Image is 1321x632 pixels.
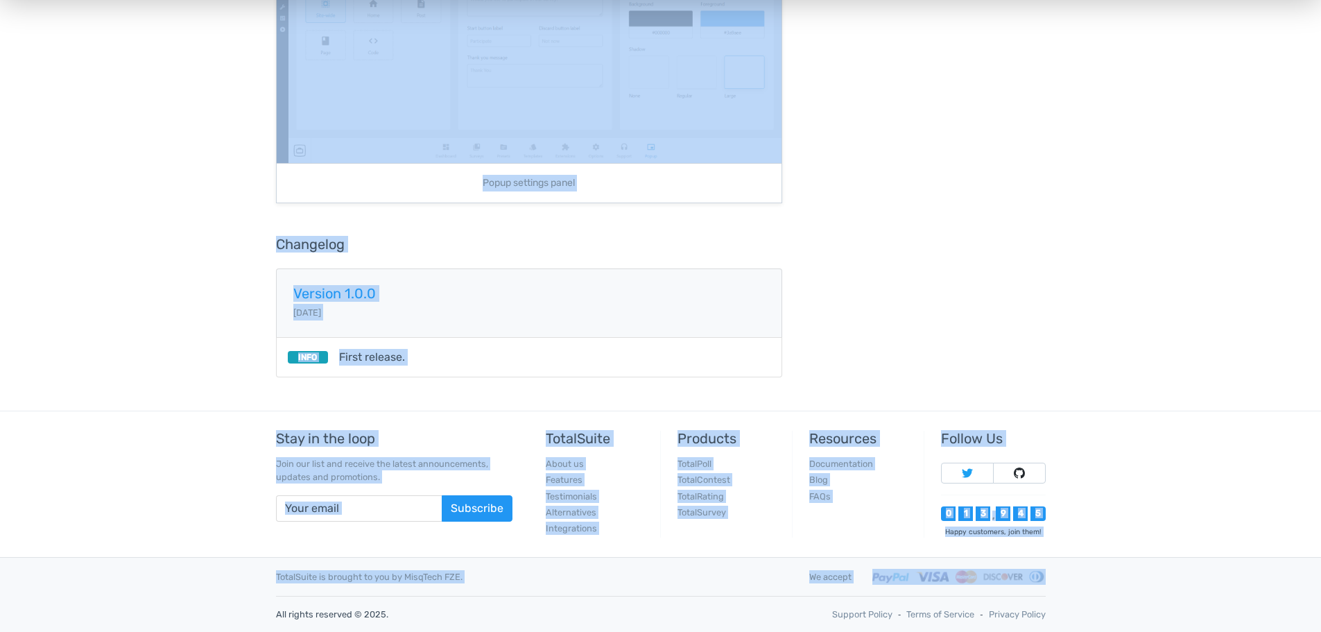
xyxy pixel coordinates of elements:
a: Blog [809,475,828,485]
a: Privacy Policy [989,608,1046,621]
a: Terms of Service [906,608,974,621]
a: Documentation [809,459,873,469]
div: We accept [799,570,862,583]
h5: Products [677,431,782,446]
a: Version 1.0.0 [DATE] [276,268,782,338]
h5: TotalSuite [546,431,650,446]
p: All rights reserved © 2025. [276,608,650,621]
a: Support Policy [832,608,892,621]
a: About us [546,459,584,469]
a: Testimonials [546,491,597,502]
div: 5 [1030,506,1045,521]
img: Follow TotalSuite on Twitter [962,468,973,479]
div: Happy customers, join them! [941,527,1045,537]
figcaption: Popup settings panel [277,163,782,203]
a: Integrations [546,523,597,533]
div: 3 [976,506,990,521]
a: TotalSurvey [677,507,726,518]
span: First release. [339,349,405,366]
div: 9 [996,506,1010,521]
span: ‐ [898,608,901,621]
h5: Follow Us [941,431,1045,446]
div: TotalSuite is brought to you by MisqTech FZE. [266,570,799,583]
h5: Stay in the loop [276,431,512,446]
img: Accepted payment methods [872,569,1046,585]
h5: Version 1.0.0 [293,286,765,301]
a: FAQs [809,491,831,502]
a: TotalContest [677,475,730,485]
button: Subscribe [442,495,512,522]
a: TotalPoll [677,459,711,469]
a: TotalRating [677,491,724,502]
p: Join our list and receive the latest announcements, updates and promotions. [276,457,512,484]
input: Your email [276,495,442,522]
small: INFO [288,351,328,364]
a: Alternatives [546,507,596,518]
small: [DATE] [293,307,321,318]
span: ‐ [980,608,983,621]
h5: Resources [809,431,913,446]
div: 4 [1013,506,1028,521]
div: , [990,512,996,521]
a: Features [546,475,582,485]
div: 0 [941,506,956,521]
img: Follow TotalSuite on Github [1014,468,1025,479]
h5: Changelog [276,237,782,252]
div: 1 [958,506,973,521]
